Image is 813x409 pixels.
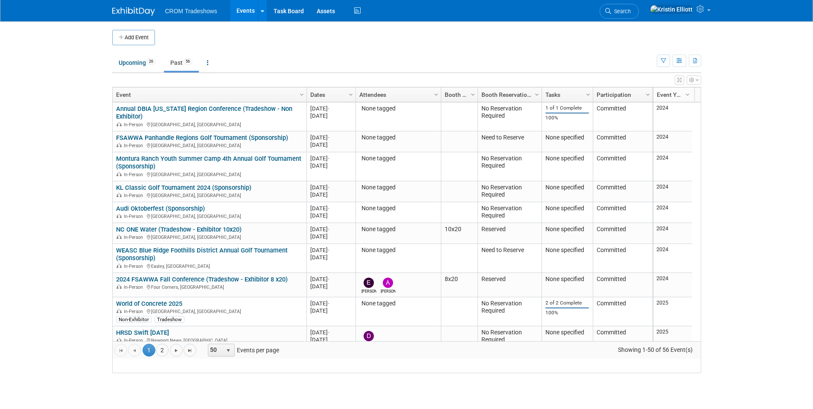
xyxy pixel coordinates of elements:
td: 2024 [653,223,692,244]
td: Committed [593,152,653,181]
span: In-Person [124,264,146,269]
div: [DATE] [310,191,352,198]
div: None specified [545,134,589,142]
a: Column Settings [297,87,306,100]
div: [DATE] [310,254,352,261]
div: None specified [545,155,589,162]
div: 2 of 2 Complete [545,300,589,306]
a: Past56 [164,55,199,71]
span: In-Person [124,214,146,219]
span: - [328,226,329,232]
div: None tagged [359,184,437,191]
td: Reserved [478,273,542,297]
div: [DATE] [310,283,352,290]
a: 2 [156,344,169,357]
a: Go to the first page [114,344,127,357]
a: Go to the previous page [128,344,141,357]
div: None specified [545,205,589,212]
div: None tagged [359,300,437,307]
a: Booth Size [445,87,472,102]
a: Search [600,4,639,19]
a: Column Settings [683,87,692,100]
div: [DATE] [310,212,352,219]
span: In-Person [124,122,146,128]
a: Tasks [545,87,587,102]
div: Non-Exhibitor [116,316,152,323]
td: No Reservation Required [478,102,542,131]
span: Column Settings [585,91,592,98]
div: [GEOGRAPHIC_DATA], [GEOGRAPHIC_DATA] [116,121,303,128]
td: 2024 [653,152,692,181]
img: In-Person Event [117,338,122,342]
span: - [328,247,329,253]
div: [DATE] [310,112,352,119]
div: [DATE] [310,276,352,283]
div: Tradeshow [154,316,184,323]
a: World of Concrete 2025 [116,300,182,307]
a: Column Settings [346,87,356,100]
span: Go to the previous page [131,347,138,354]
td: 2024 [653,131,692,152]
div: [GEOGRAPHIC_DATA], [GEOGRAPHIC_DATA] [116,212,303,220]
span: 26 [146,58,156,65]
img: Alexander Ciasca [383,278,393,288]
span: In-Person [124,172,146,177]
div: [DATE] [310,247,352,254]
div: [DATE] [310,300,352,307]
span: Go to the next page [173,347,180,354]
img: In-Person Event [117,264,122,268]
td: 2024 [653,102,692,131]
div: None specified [545,247,589,254]
a: KL Classic Golf Tournament 2024 (Sponsorship) [116,184,251,191]
td: No Reservation Required [478,297,542,326]
span: select [225,347,232,354]
td: Committed [593,326,653,355]
td: Committed [593,244,653,273]
div: None tagged [359,155,437,162]
td: 2025 [653,297,692,326]
button: Add Event [112,30,155,45]
img: In-Person Event [117,309,122,313]
td: Reserved [478,223,542,244]
div: [DATE] [310,105,352,112]
div: [DATE] [310,233,352,240]
span: 56 [183,58,192,65]
span: - [328,329,329,336]
td: Need to Reserve [478,131,542,152]
span: - [328,155,329,162]
span: In-Person [124,284,146,290]
span: Showing 1-50 of 56 Event(s) [610,344,700,356]
span: Column Settings [347,91,354,98]
a: Dates [310,87,350,102]
div: Four Corners, [GEOGRAPHIC_DATA] [116,283,303,290]
div: None tagged [359,205,437,212]
div: Emily Williams [361,288,376,294]
span: - [328,300,329,307]
span: In-Person [124,143,146,148]
div: None tagged [359,247,437,254]
div: None tagged [359,134,437,142]
span: Column Settings [644,91,651,98]
span: Column Settings [684,91,691,98]
td: No Reservation Required [478,152,542,181]
span: Column Settings [433,91,440,98]
div: None specified [545,184,589,191]
span: 50 [208,344,223,356]
span: - [328,184,329,191]
a: Participation [597,87,647,102]
div: None tagged [359,105,437,113]
div: None specified [545,226,589,233]
td: 2024 [653,273,692,297]
img: In-Person Event [117,214,122,218]
td: 2025 [653,326,692,355]
a: Audi Oktoberfest (Sponsorship) [116,205,205,212]
td: 10x20 [441,223,478,244]
a: Go to the next page [170,344,183,357]
div: Newport News, [GEOGRAPHIC_DATA] [116,336,303,344]
img: ExhibitDay [112,7,155,16]
div: [GEOGRAPHIC_DATA], [GEOGRAPHIC_DATA] [116,233,303,241]
td: No Reservation Required [478,326,542,355]
div: [DATE] [310,226,352,233]
div: [DATE] [310,155,352,162]
td: Committed [593,273,653,297]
